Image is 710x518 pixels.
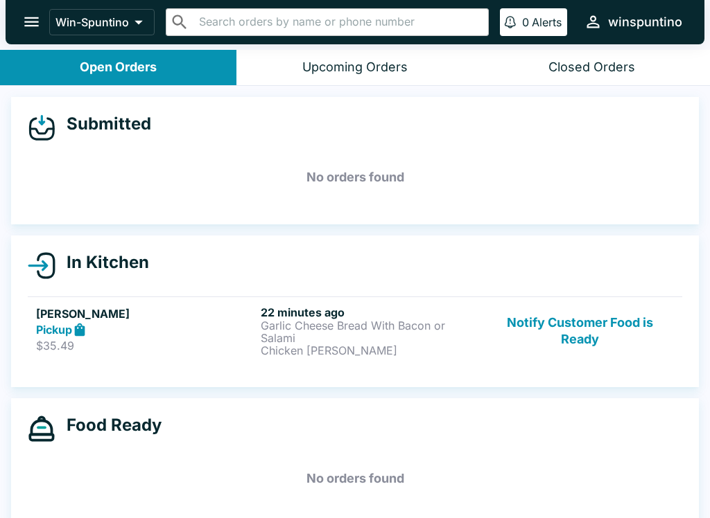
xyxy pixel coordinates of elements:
[55,415,162,436] h4: Food Ready
[55,15,129,29] p: Win-Spuntino
[28,152,682,202] h5: No orders found
[49,9,155,35] button: Win-Spuntino
[80,60,157,75] div: Open Orders
[302,60,408,75] div: Upcoming Orders
[36,339,255,352] p: $35.49
[522,15,529,29] p: 0
[28,454,682,503] h5: No orders found
[36,323,72,337] strong: Pickup
[578,7,688,37] button: winspuntino
[55,252,149,273] h4: In Kitchen
[261,305,480,319] h6: 22 minutes ago
[486,305,674,357] button: Notify Customer Food is Ready
[261,344,480,357] p: Chicken [PERSON_NAME]
[14,4,49,39] button: open drawer
[548,60,635,75] div: Closed Orders
[36,305,255,322] h5: [PERSON_NAME]
[55,114,151,134] h4: Submitted
[608,14,682,30] div: winspuntino
[195,12,483,32] input: Search orders by name or phone number
[532,15,562,29] p: Alerts
[261,319,480,344] p: Garlic Cheese Bread With Bacon or Salami
[28,296,682,365] a: [PERSON_NAME]Pickup$35.4922 minutes agoGarlic Cheese Bread With Bacon or SalamiChicken [PERSON_NA...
